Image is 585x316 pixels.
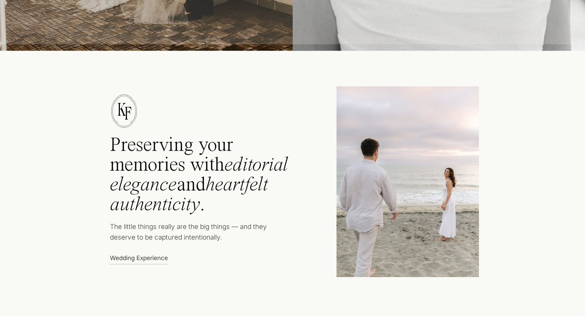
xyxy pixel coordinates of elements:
i: heartfelt authenticity [110,175,268,215]
i: editorial elegance [110,155,288,195]
a: K [112,100,131,119]
a: F [118,104,138,122]
h2: Preserving your memories with and . [110,136,308,220]
a: Wedding Experience [110,254,172,261]
p: The little things really are the big things — and they deserve to be captured intentionally. [110,222,280,247]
